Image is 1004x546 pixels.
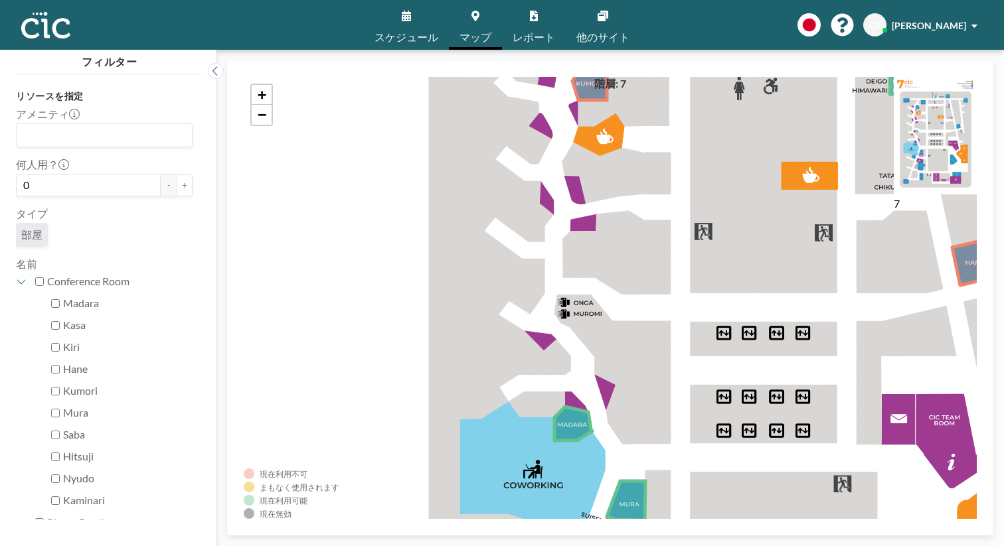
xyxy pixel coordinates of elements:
[252,85,272,105] a: Zoom in
[252,105,272,125] a: Zoom out
[513,32,555,42] span: レポート
[460,32,491,42] span: マップ
[18,127,185,144] input: Search for option
[63,318,193,332] label: Kasa
[594,77,626,90] h4: 階層: 7
[892,20,966,31] span: [PERSON_NAME]
[21,228,42,241] span: 部屋
[17,124,192,147] div: Search for option
[63,384,193,397] label: Kumori
[161,174,177,196] button: -
[47,515,193,529] label: Phone Booth
[260,509,292,519] div: 現在無効
[258,86,266,103] span: +
[260,482,339,492] div: まもなく使用されます
[63,450,193,463] label: Hitsuji
[16,50,203,68] h4: フィルター
[63,362,193,375] label: Hane
[177,174,193,196] button: +
[375,32,438,42] span: スケジュール
[47,275,193,288] label: Conference Room
[260,469,307,479] div: 現在利用不可
[63,340,193,354] label: Kiri
[16,257,37,270] label: 名前
[894,197,900,210] label: 7
[63,472,193,485] label: Nyudo
[21,12,70,38] img: organization-logo
[63,297,193,310] label: Madara
[894,77,977,194] img: e756fe08e05d43b3754d147caf3627ee.png
[576,32,629,42] span: 他のサイト
[63,406,193,419] label: Mura
[16,107,80,121] label: アメニティ
[16,90,193,102] h3: リソースを指定
[16,207,48,220] label: タイプ
[869,19,880,31] span: CT
[260,496,307,506] div: 現在利用可能
[16,158,69,171] label: 何人用？
[63,494,193,507] label: Kaminari
[63,428,193,441] label: Saba
[258,106,266,123] span: −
